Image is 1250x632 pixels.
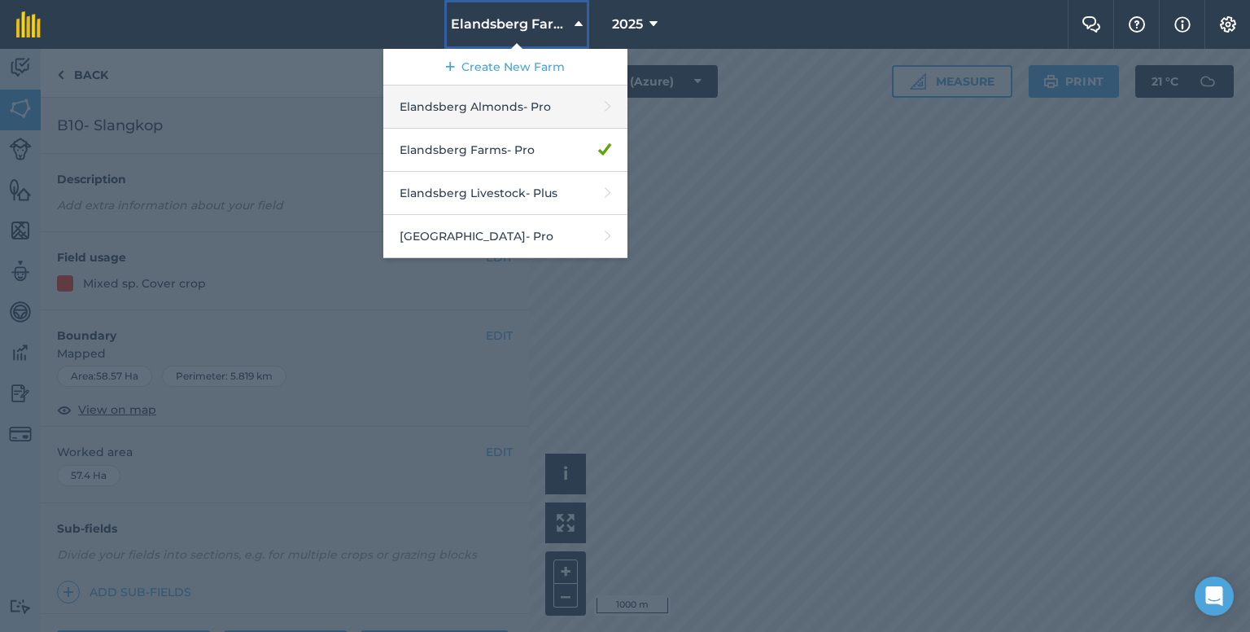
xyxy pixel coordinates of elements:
[1218,16,1238,33] img: A cog icon
[1127,16,1147,33] img: A question mark icon
[1195,577,1234,616] div: Open Intercom Messenger
[383,215,627,258] a: [GEOGRAPHIC_DATA]- Pro
[383,129,627,172] a: Elandsberg Farms- Pro
[1082,16,1101,33] img: Two speech bubbles overlapping with the left bubble in the forefront
[383,86,627,129] a: Elandsberg Almonds- Pro
[1174,15,1191,34] img: svg+xml;base64,PHN2ZyB4bWxucz0iaHR0cDovL3d3dy53My5vcmcvMjAwMC9zdmciIHdpZHRoPSIxNyIgaGVpZ2h0PSIxNy...
[612,15,643,34] span: 2025
[383,49,627,86] a: Create New Farm
[451,15,568,34] span: Elandsberg Farms
[16,11,41,37] img: fieldmargin Logo
[383,172,627,215] a: Elandsberg Livestock- Plus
